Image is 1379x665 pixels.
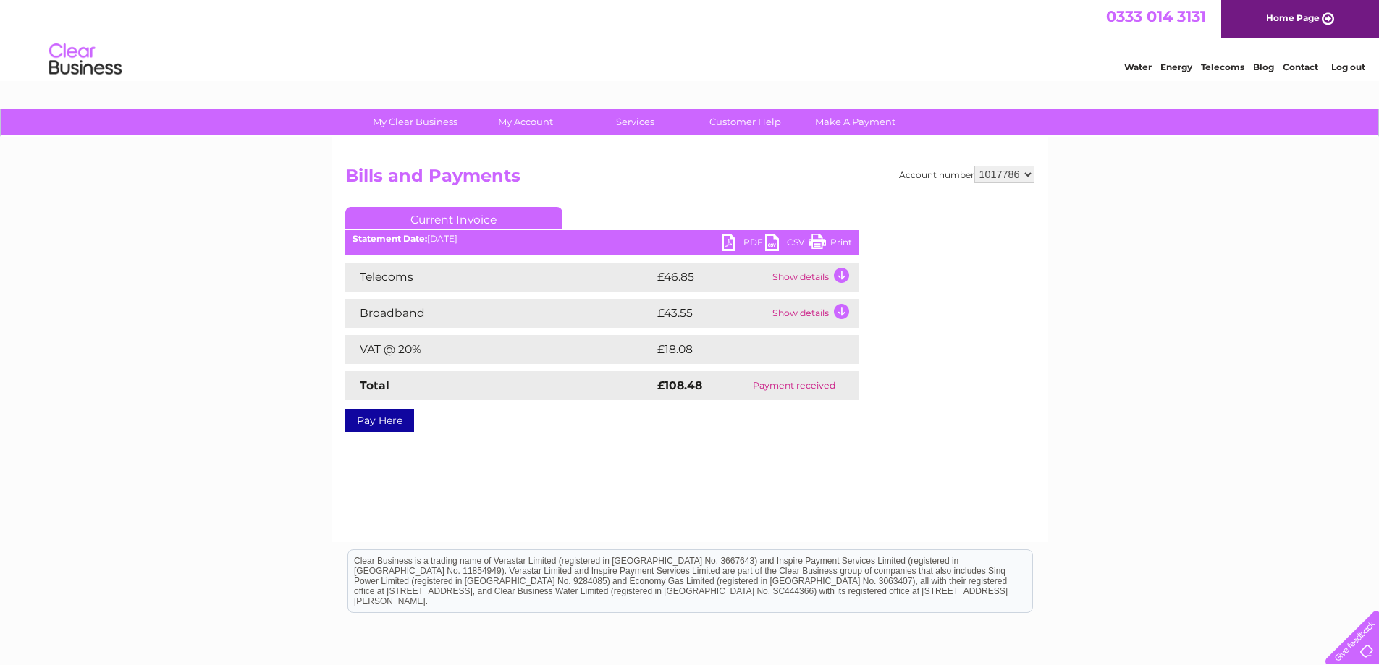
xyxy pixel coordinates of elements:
[575,109,695,135] a: Services
[345,166,1034,193] h2: Bills and Payments
[345,299,654,328] td: Broadband
[465,109,585,135] a: My Account
[360,378,389,392] strong: Total
[345,409,414,432] a: Pay Here
[809,234,852,255] a: Print
[1283,62,1318,72] a: Contact
[686,109,805,135] a: Customer Help
[769,263,859,292] td: Show details
[654,263,769,292] td: £46.85
[345,335,654,364] td: VAT @ 20%
[353,233,427,244] b: Statement Date:
[654,335,830,364] td: £18.08
[729,371,859,400] td: Payment received
[1331,62,1365,72] a: Log out
[654,299,769,328] td: £43.55
[1160,62,1192,72] a: Energy
[1201,62,1244,72] a: Telecoms
[49,38,122,82] img: logo.png
[796,109,915,135] a: Make A Payment
[657,378,702,392] strong: £108.48
[1106,7,1206,25] a: 0333 014 3131
[765,234,809,255] a: CSV
[345,207,562,229] a: Current Invoice
[769,299,859,328] td: Show details
[345,263,654,292] td: Telecoms
[345,234,859,244] div: [DATE]
[355,109,475,135] a: My Clear Business
[1253,62,1274,72] a: Blog
[1124,62,1152,72] a: Water
[899,166,1034,183] div: Account number
[722,234,765,255] a: PDF
[348,8,1032,70] div: Clear Business is a trading name of Verastar Limited (registered in [GEOGRAPHIC_DATA] No. 3667643...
